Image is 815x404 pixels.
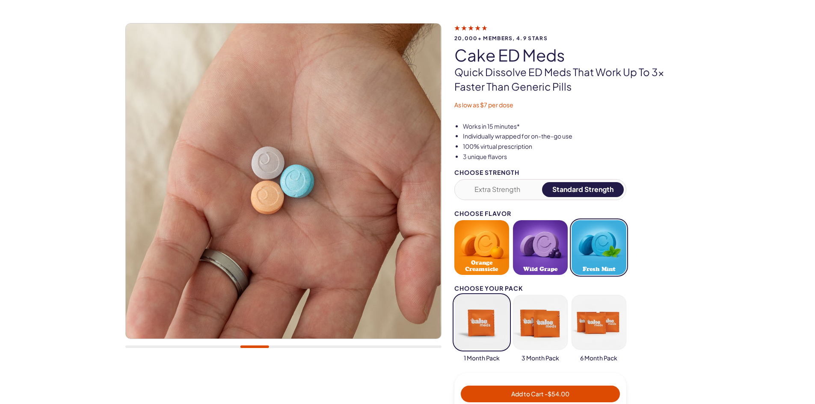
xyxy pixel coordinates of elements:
[522,354,559,363] span: 3 Month Pack
[463,142,690,151] li: 100% virtual prescription
[457,182,539,197] button: Extra Strength
[463,122,690,131] li: Works in 15 minutes*
[454,210,626,217] div: Choose Flavor
[463,132,690,141] li: Individually wrapped for on-the-go use
[583,266,615,272] span: Fresh Mint
[454,101,690,109] p: As low as $7 per dose
[454,285,626,292] div: Choose your pack
[464,354,500,363] span: 1 Month Pack
[454,65,690,94] p: Quick dissolve ED Meds that work up to 3x faster than generic pills
[457,260,507,272] span: Orange Creamsicle
[461,386,620,402] button: Add to Cart -$54.00
[545,390,569,398] span: - $54.00
[454,46,690,64] h1: Cake ED Meds
[126,24,441,339] img: Cake ED Meds
[580,354,617,363] span: 6 Month Pack
[454,169,626,176] div: Choose Strength
[463,153,690,161] li: 3 unique flavors
[454,24,690,41] a: 20,000+ members, 4.9 stars
[542,182,624,197] button: Standard Strength
[454,35,690,41] span: 20,000+ members, 4.9 stars
[511,390,569,398] span: Add to Cart
[523,266,557,272] span: Wild Grape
